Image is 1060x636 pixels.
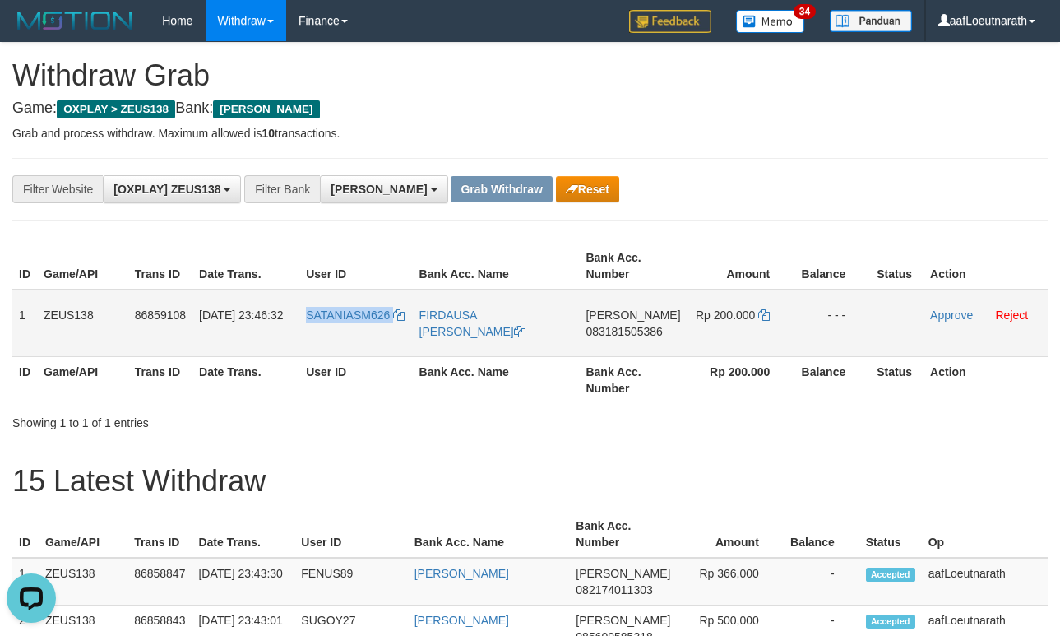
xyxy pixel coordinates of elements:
h1: Withdraw Grab [12,59,1048,92]
th: Bank Acc. Number [569,511,677,558]
th: Date Trans. [192,511,294,558]
td: - [784,558,859,606]
a: Approve [930,309,973,322]
span: Accepted [866,615,915,629]
th: Trans ID [127,511,192,558]
th: Rp 200.000 [687,356,795,403]
span: 86859108 [135,309,186,322]
th: Amount [687,243,795,290]
span: SATANIASM626 [306,309,390,322]
button: Open LiveChat chat widget [7,7,56,56]
td: - - - [794,290,870,357]
th: Action [923,356,1048,403]
span: [PERSON_NAME] [576,567,670,580]
th: User ID [299,356,412,403]
strong: 10 [262,127,275,140]
span: Copy 082174011303 to clipboard [576,583,652,597]
th: Balance [794,243,870,290]
h4: Game: Bank: [12,100,1048,117]
th: Balance [784,511,859,558]
th: User ID [299,243,412,290]
h1: 15 Latest Withdraw [12,465,1048,498]
img: Feedback.jpg [629,10,711,33]
img: Button%20Memo.svg [736,10,805,33]
th: Action [923,243,1048,290]
td: FENUS89 [294,558,407,606]
a: SATANIASM626 [306,309,405,322]
th: Amount [677,511,783,558]
span: [PERSON_NAME] [576,614,670,627]
button: Reset [556,176,619,202]
th: Trans ID [128,356,192,403]
p: Grab and process withdraw. Maximum allowed is transactions. [12,125,1048,142]
a: Copy 200000 to clipboard [758,309,770,322]
div: Showing 1 to 1 of 1 entries [12,408,429,431]
th: Balance [794,356,870,403]
td: 1 [12,290,37,357]
span: Rp 200.000 [696,309,755,322]
button: Grab Withdraw [451,176,552,202]
th: Status [870,243,923,290]
th: Date Trans. [192,243,299,290]
th: Game/API [37,243,128,290]
span: [OXPLAY] ZEUS138 [113,183,220,196]
td: [DATE] 23:43:30 [192,558,294,606]
th: Bank Acc. Name [413,356,580,403]
span: [PERSON_NAME] [331,183,427,196]
th: ID [12,356,37,403]
td: ZEUS138 [37,290,128,357]
th: Bank Acc. Name [408,511,570,558]
span: 34 [794,4,816,19]
th: Game/API [39,511,127,558]
span: [DATE] 23:46:32 [199,309,283,322]
a: [PERSON_NAME] [414,567,509,580]
button: [OXPLAY] ZEUS138 [103,175,241,203]
th: Bank Acc. Number [579,356,687,403]
th: Status [859,511,922,558]
span: Copy 083181505386 to clipboard [586,325,662,338]
th: ID [12,511,39,558]
a: Reject [996,309,1029,322]
span: [PERSON_NAME] [213,100,319,118]
img: panduan.png [830,10,912,32]
span: OXPLAY > ZEUS138 [57,100,175,118]
span: [PERSON_NAME] [586,309,680,322]
th: Bank Acc. Number [579,243,687,290]
th: User ID [294,511,407,558]
span: Accepted [866,568,915,582]
td: 86858847 [127,558,192,606]
a: [PERSON_NAME] [414,614,509,627]
th: ID [12,243,37,290]
th: Trans ID [128,243,192,290]
th: Bank Acc. Name [413,243,580,290]
th: Game/API [37,356,128,403]
td: 1 [12,558,39,606]
div: Filter Bank [244,175,320,203]
th: Date Trans. [192,356,299,403]
button: [PERSON_NAME] [320,175,447,203]
a: FIRDAUSA [PERSON_NAME] [419,309,525,338]
td: ZEUS138 [39,558,127,606]
th: Op [922,511,1048,558]
img: MOTION_logo.png [12,8,137,33]
td: aafLoeutnarath [922,558,1048,606]
th: Status [870,356,923,403]
td: Rp 366,000 [677,558,783,606]
div: Filter Website [12,175,103,203]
